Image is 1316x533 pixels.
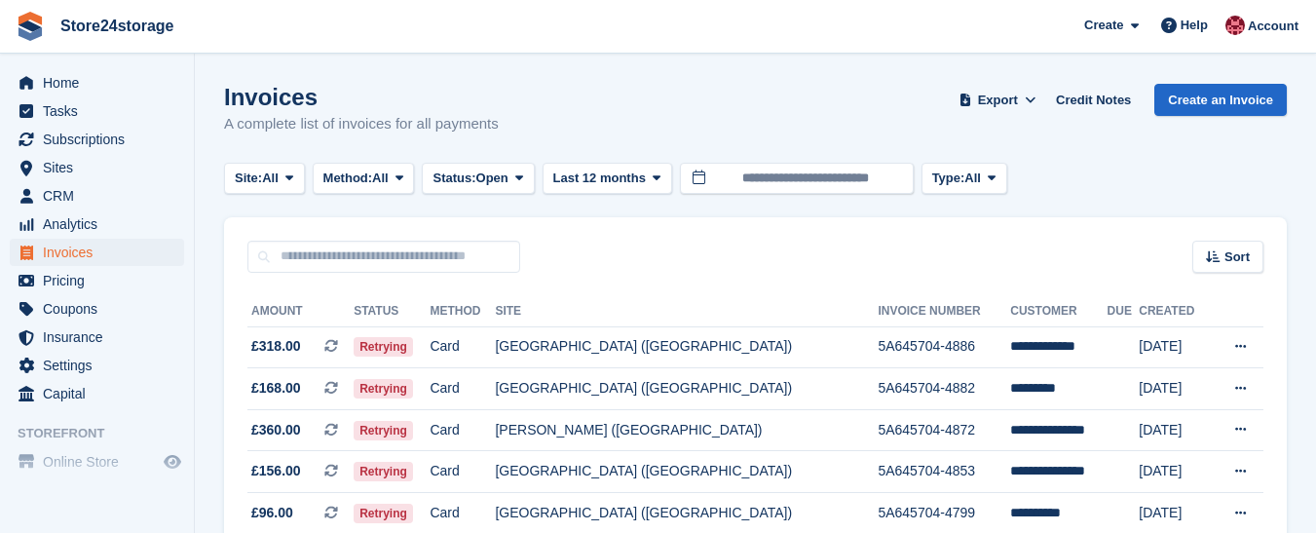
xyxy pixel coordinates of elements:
[1139,368,1211,410] td: [DATE]
[553,169,646,188] span: Last 12 months
[878,409,1010,451] td: 5A645704-4872
[978,91,1018,110] span: Export
[43,154,160,181] span: Sites
[543,163,672,195] button: Last 12 months
[251,420,301,440] span: £360.00
[430,296,495,327] th: Method
[1010,296,1107,327] th: Customer
[43,126,160,153] span: Subscriptions
[224,84,499,110] h1: Invoices
[43,210,160,238] span: Analytics
[323,169,373,188] span: Method:
[1224,247,1250,267] span: Sort
[495,326,878,368] td: [GEOGRAPHIC_DATA] ([GEOGRAPHIC_DATA])
[354,504,413,523] span: Retrying
[10,448,184,476] a: menu
[964,169,981,188] span: All
[495,368,878,410] td: [GEOGRAPHIC_DATA] ([GEOGRAPHIC_DATA])
[1181,16,1208,35] span: Help
[16,12,45,41] img: stora-icon-8386f47178a22dfd0bd8f6a31ec36ba5ce8667c1dd55bd0f319d3a0aa187defe.svg
[878,451,1010,493] td: 5A645704-4853
[1225,16,1245,35] img: Mandy Huges
[251,503,293,523] span: £96.00
[1139,451,1211,493] td: [DATE]
[1084,16,1123,35] span: Create
[43,69,160,96] span: Home
[1154,84,1287,116] a: Create an Invoice
[354,337,413,357] span: Retrying
[43,352,160,379] span: Settings
[251,378,301,399] span: £168.00
[10,154,184,181] a: menu
[251,461,301,481] span: £156.00
[53,10,182,42] a: Store24storage
[10,324,184,351] a: menu
[43,239,160,266] span: Invoices
[495,409,878,451] td: [PERSON_NAME] ([GEOGRAPHIC_DATA])
[354,462,413,481] span: Retrying
[476,169,508,188] span: Open
[432,169,475,188] span: Status:
[372,169,389,188] span: All
[878,296,1010,327] th: Invoice Number
[1139,326,1211,368] td: [DATE]
[495,296,878,327] th: Site
[430,451,495,493] td: Card
[10,295,184,323] a: menu
[430,409,495,451] td: Card
[313,163,415,195] button: Method: All
[224,113,499,135] p: A complete list of invoices for all payments
[10,97,184,125] a: menu
[430,368,495,410] td: Card
[224,163,305,195] button: Site: All
[1048,84,1139,116] a: Credit Notes
[43,448,160,476] span: Online Store
[262,169,279,188] span: All
[955,84,1040,116] button: Export
[354,296,430,327] th: Status
[10,210,184,238] a: menu
[43,97,160,125] span: Tasks
[10,380,184,407] a: menu
[18,424,194,443] span: Storefront
[43,267,160,294] span: Pricing
[495,451,878,493] td: [GEOGRAPHIC_DATA] ([GEOGRAPHIC_DATA])
[354,421,413,440] span: Retrying
[422,163,534,195] button: Status: Open
[10,182,184,209] a: menu
[43,324,160,351] span: Insurance
[1108,296,1140,327] th: Due
[354,379,413,399] span: Retrying
[1248,17,1298,36] span: Account
[10,69,184,96] a: menu
[43,295,160,323] span: Coupons
[878,326,1010,368] td: 5A645704-4886
[1139,409,1211,451] td: [DATE]
[1139,296,1211,327] th: Created
[921,163,1007,195] button: Type: All
[10,239,184,266] a: menu
[878,368,1010,410] td: 5A645704-4882
[161,450,184,474] a: Preview store
[10,126,184,153] a: menu
[247,296,354,327] th: Amount
[932,169,965,188] span: Type:
[251,336,301,357] span: £318.00
[43,182,160,209] span: CRM
[43,380,160,407] span: Capital
[10,267,184,294] a: menu
[10,352,184,379] a: menu
[235,169,262,188] span: Site:
[430,326,495,368] td: Card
